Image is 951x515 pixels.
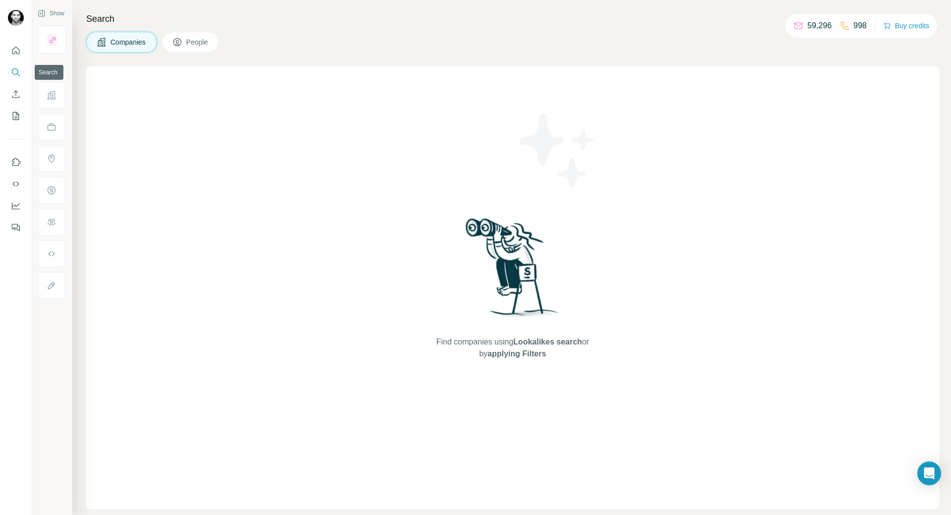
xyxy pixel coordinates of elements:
[853,20,867,32] p: 998
[883,19,929,33] button: Buy credits
[807,20,832,32] p: 59,296
[8,85,24,103] button: Enrich CSV
[8,42,24,59] button: Quick start
[8,107,24,125] button: My lists
[8,63,24,81] button: Search
[8,153,24,171] button: Use Surfe on LinkedIn
[513,338,582,346] span: Lookalikes search
[917,461,941,485] div: Open Intercom Messenger
[487,349,546,358] span: applying Filters
[110,37,147,47] span: Companies
[8,219,24,236] button: Feedback
[8,197,24,215] button: Dashboard
[86,12,939,26] h4: Search
[186,37,209,47] span: People
[513,106,602,195] img: Surfe Illustration - Stars
[31,6,71,21] button: Show
[433,336,592,360] span: Find companies using or by
[461,216,564,326] img: Surfe Illustration - Woman searching with binoculars
[8,175,24,193] button: Use Surfe API
[8,10,24,26] img: Avatar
